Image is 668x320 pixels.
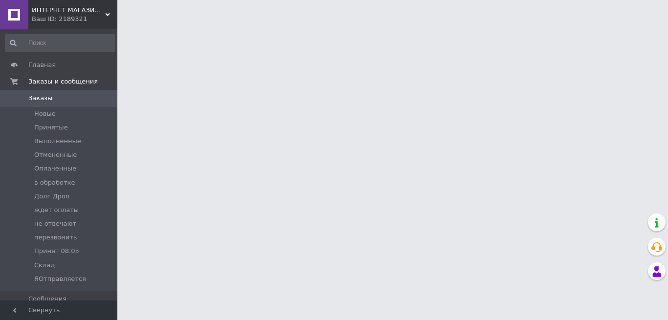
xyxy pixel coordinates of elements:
[34,137,81,146] span: Выполненные
[28,295,67,303] span: Сообщения
[34,164,76,173] span: Оплаченные
[34,178,75,187] span: в обработке
[32,15,117,23] div: Ваш ID: 2189321
[34,109,56,118] span: Новые
[28,94,52,103] span: Заказы
[34,247,79,256] span: Принят 08.05
[32,6,105,15] span: ИНТЕРНЕТ МАГАЗИН БЕНЗО-ЭЛЕКТРО ИНСТРУМЕНТА
[34,150,77,159] span: Отмененные
[34,261,55,270] span: Склад
[5,34,115,52] input: Поиск
[34,275,86,283] span: ЯОтправляется
[34,123,68,132] span: Принятые
[34,206,79,214] span: ждет оплаты
[34,219,76,228] span: не отвечают
[34,233,77,242] span: перезвонить
[28,61,56,69] span: Главная
[28,77,98,86] span: Заказы и сообщения
[34,192,69,201] span: Долг Дроп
